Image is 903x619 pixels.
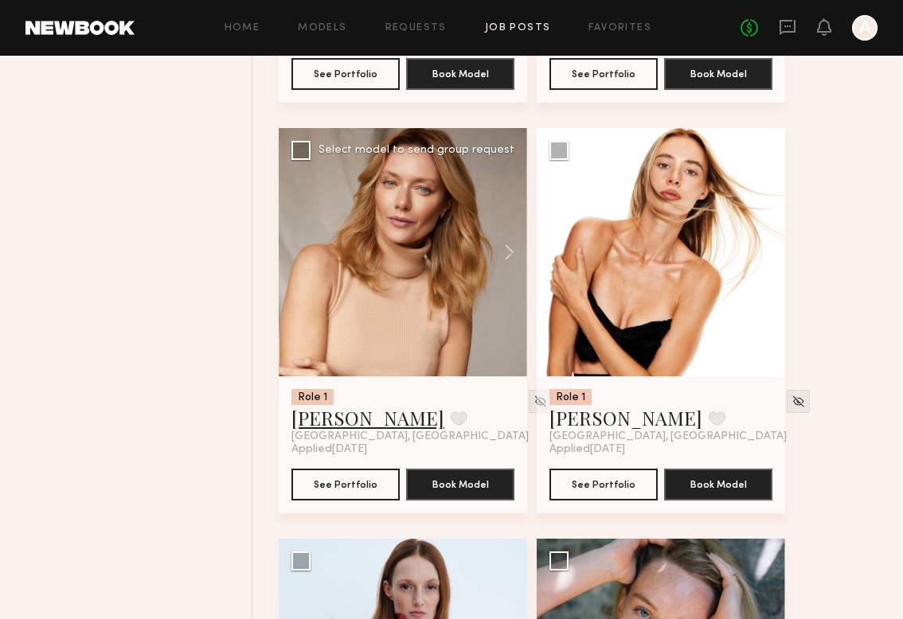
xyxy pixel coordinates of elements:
[406,66,514,80] a: Book Model
[549,389,592,405] div: Role 1
[225,23,260,33] a: Home
[549,430,787,443] span: [GEOGRAPHIC_DATA], [GEOGRAPHIC_DATA]
[291,430,529,443] span: [GEOGRAPHIC_DATA], [GEOGRAPHIC_DATA]
[549,443,772,456] div: Applied [DATE]
[549,58,658,90] button: See Portfolio
[291,405,444,430] a: [PERSON_NAME]
[291,443,514,456] div: Applied [DATE]
[291,58,400,90] button: See Portfolio
[406,477,514,490] a: Book Model
[534,395,547,408] img: Unhide Model
[385,23,447,33] a: Requests
[319,145,514,156] div: Select model to send group request
[588,23,651,33] a: Favorites
[664,58,772,90] button: Book Model
[291,389,334,405] div: Role 1
[406,469,514,500] button: Book Model
[549,405,702,430] a: [PERSON_NAME]
[852,15,878,41] a: A
[298,23,346,33] a: Models
[291,469,400,500] button: See Portfolio
[406,58,514,90] button: Book Model
[664,469,772,500] button: Book Model
[664,66,772,80] a: Book Model
[664,477,772,490] a: Book Model
[792,395,805,408] img: Unhide Model
[549,469,658,500] button: See Portfolio
[485,23,551,33] a: Job Posts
